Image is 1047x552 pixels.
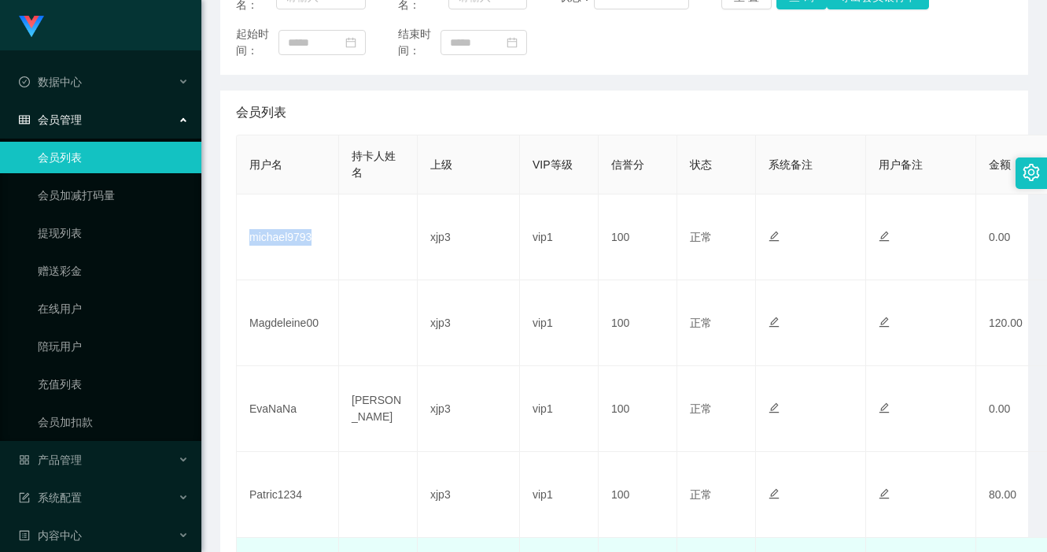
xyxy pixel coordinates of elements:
i: 图标: edit [879,231,890,242]
i: 图标: edit [769,402,780,413]
i: 图标: profile [19,530,30,541]
span: 产品管理 [19,454,82,466]
i: 图标: appstore-o [19,454,30,465]
span: 会员列表 [236,103,286,122]
img: logo.9652507e.png [19,16,44,38]
i: 图标: edit [769,488,780,499]
td: vip1 [520,366,599,452]
i: 图标: form [19,492,30,503]
i: 图标: setting [1023,164,1040,181]
span: 正常 [690,488,712,501]
span: 状态 [690,158,712,171]
span: 数据中心 [19,76,82,88]
span: VIP等级 [533,158,573,171]
i: 图标: calendar [507,37,518,48]
i: 图标: edit [769,231,780,242]
a: 会员加扣款 [38,406,189,438]
td: xjp3 [418,452,520,538]
span: 用户名 [249,158,282,171]
td: xjp3 [418,280,520,366]
span: 正常 [690,231,712,243]
span: 正常 [690,317,712,329]
td: Patric1234 [237,452,339,538]
a: 会员列表 [38,142,189,173]
i: 图标: edit [769,317,780,328]
span: 上级 [430,158,452,171]
i: 图标: check-circle-o [19,76,30,87]
a: 提现列表 [38,217,189,249]
a: 会员加减打码量 [38,180,189,211]
a: 赠送彩金 [38,255,189,287]
td: michael9793 [237,194,339,280]
a: 陪玩用户 [38,331,189,362]
a: 在线用户 [38,293,189,324]
td: 100 [599,452,677,538]
span: 正常 [690,402,712,415]
td: vip1 [520,194,599,280]
span: 内容中心 [19,529,82,542]
td: [PERSON_NAME] [339,366,418,452]
span: 系统备注 [769,158,813,171]
td: Magdeleine00 [237,280,339,366]
td: vip1 [520,280,599,366]
i: 图标: edit [879,317,890,328]
span: 金额 [989,158,1011,171]
td: EvaNaNa [237,366,339,452]
span: 信誉分 [611,158,644,171]
span: 会员管理 [19,113,82,126]
td: xjp3 [418,366,520,452]
td: xjp3 [418,194,520,280]
td: vip1 [520,452,599,538]
a: 充值列表 [38,369,189,400]
span: 用户备注 [879,158,923,171]
span: 起始时间： [236,26,278,59]
span: 持卡人姓名 [352,150,396,179]
i: 图标: edit [879,402,890,413]
i: 图标: table [19,114,30,125]
span: 系统配置 [19,491,82,504]
td: 100 [599,194,677,280]
i: 图标: edit [879,488,890,499]
td: 100 [599,366,677,452]
i: 图标: calendar [345,37,356,48]
span: 结束时间： [398,26,441,59]
td: 100 [599,280,677,366]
